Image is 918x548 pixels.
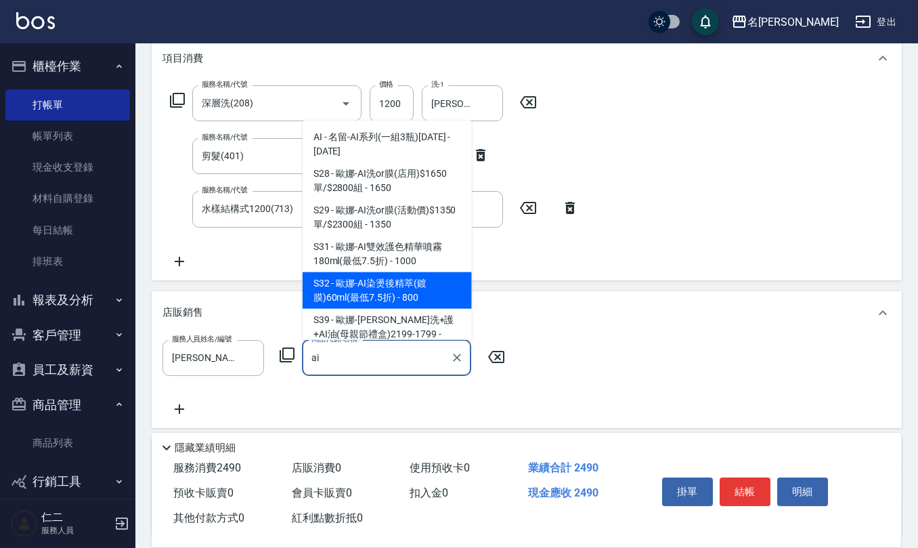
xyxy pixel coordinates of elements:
img: Logo [16,12,55,29]
p: 店販銷售 [162,305,203,320]
a: 帳單列表 [5,121,130,152]
button: 名[PERSON_NAME] [726,8,844,36]
span: AI - 名留-AI系列(一組3瓶)[DATE] - [DATE] [303,126,472,163]
span: 紅利點數折抵 0 [292,511,363,524]
button: Clear [447,348,466,367]
div: 店販銷售 [152,291,902,335]
button: 櫃檯作業 [5,49,130,84]
span: S39 - 歐娜-[PERSON_NAME]洗+護+AI油(母親節禮盒)2199-1799 - 2199 [303,309,472,360]
button: 商品管理 [5,387,130,423]
span: S28 - 歐娜-AI洗or膜(店用)$1650單/$2800組 - 1650 [303,163,472,199]
span: 會員卡販賣 0 [292,486,352,499]
span: S29 - 歐娜-AI洗or膜(活動價)$1350單/$2300組 - 1350 [303,199,472,236]
p: 服務人員 [41,524,110,536]
a: 每日結帳 [5,215,130,246]
a: 打帳單 [5,89,130,121]
div: 名[PERSON_NAME] [747,14,839,30]
a: 現金收支登錄 [5,152,130,183]
span: S32 - 歐娜-AI染燙後精萃(鍍膜)60ml(最低7.5折) - 800 [303,272,472,309]
button: save [692,8,719,35]
a: 商品列表 [5,427,130,459]
span: 店販消費 0 [292,461,341,474]
button: 報表及分析 [5,282,130,318]
span: 服務消費 2490 [173,461,241,474]
button: 登出 [850,9,902,35]
span: 預收卡販賣 0 [173,486,234,499]
button: 行銷工具 [5,464,130,499]
p: 項目消費 [162,51,203,66]
span: 扣入金 0 [410,486,448,499]
label: 服務名稱/代號 [202,79,247,89]
label: 商品代號/名稱 [311,334,357,344]
label: 服務名稱/代號 [202,185,247,195]
p: 隱藏業績明細 [175,441,236,455]
span: 現金應收 2490 [528,486,598,499]
label: 服務名稱/代號 [202,132,247,142]
label: 洗-1 [431,79,444,89]
button: 員工及薪資 [5,352,130,387]
label: 服務人員姓名/編號 [172,334,232,344]
span: 使用預收卡 0 [410,461,470,474]
a: 排班表 [5,246,130,277]
span: 其他付款方式 0 [173,511,244,524]
button: 客戶管理 [5,318,130,353]
button: Open [335,93,357,114]
div: 項目消費 [152,37,902,80]
button: 掛單 [662,478,713,506]
a: 材料自購登錄 [5,183,130,214]
button: 結帳 [720,478,770,506]
img: Person [11,510,38,537]
span: 業績合計 2490 [528,461,598,474]
label: 價格 [379,79,393,89]
h5: 仁二 [41,511,110,524]
span: S31 - 歐娜-AI雙效護色精華噴霧180ml(最低7.5折) - 1000 [303,236,472,272]
button: 明細 [777,478,828,506]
